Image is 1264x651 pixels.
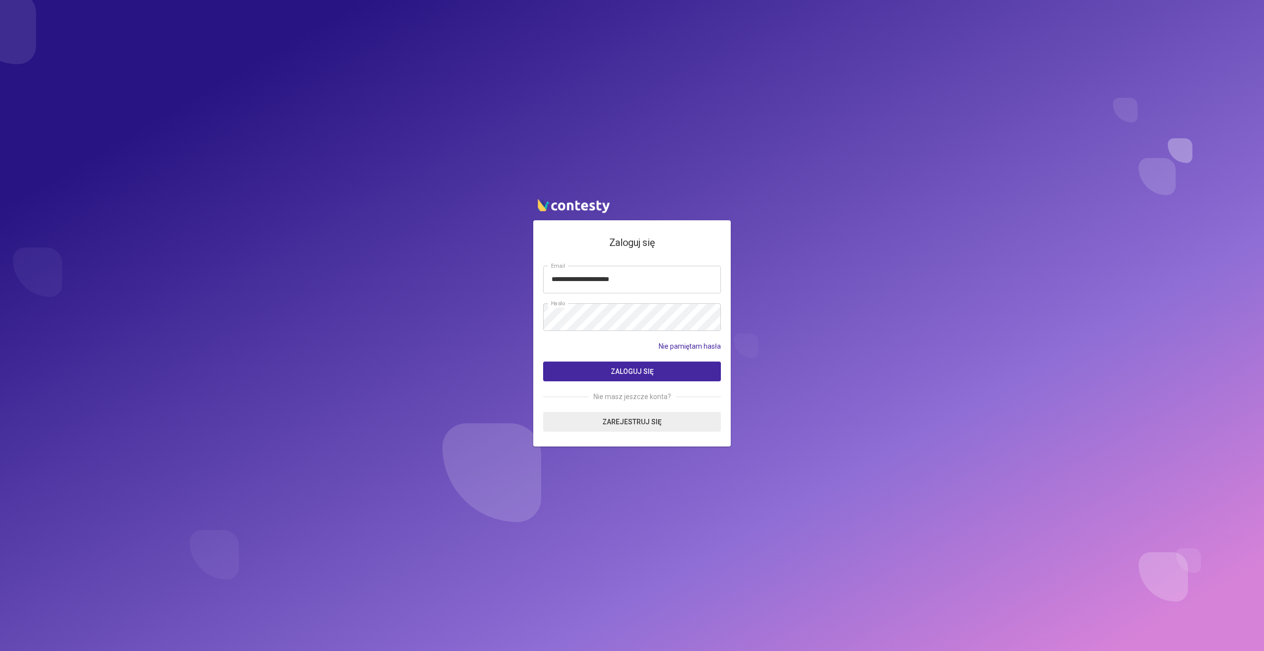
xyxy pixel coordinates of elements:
button: Zaloguj się [543,362,721,381]
span: Zaloguj się [611,367,654,375]
img: contesty logo [533,195,612,215]
a: Zarejestruj się [543,412,721,432]
h4: Zaloguj się [543,235,721,250]
span: Nie masz jeszcze konta? [589,391,676,402]
a: Nie pamiętam hasła [659,341,721,352]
